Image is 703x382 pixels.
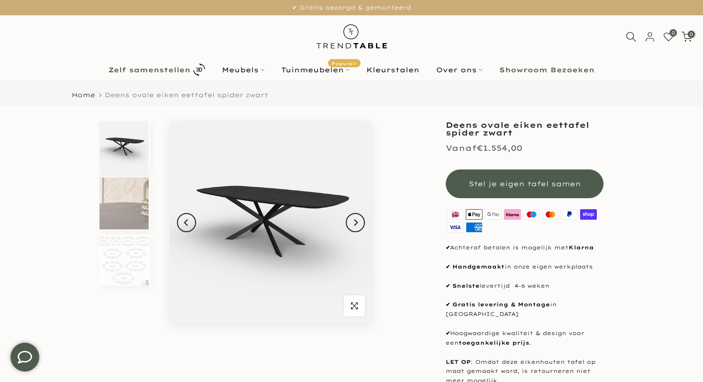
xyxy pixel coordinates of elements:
a: Showroom Bezoeken [491,64,603,76]
span: Deens ovale eiken eettafel spider zwart [105,91,268,99]
h1: Deens ovale eiken eettafel spider zwart [446,121,604,136]
strong: ✔ [446,282,450,289]
img: visa [446,221,465,234]
button: Next [346,213,365,232]
b: Zelf samenstellen [109,67,190,73]
button: Previous [177,213,196,232]
img: ideal [446,208,465,221]
strong: Snelste [452,282,480,289]
iframe: toggle-frame [1,333,49,381]
img: trend-table [310,15,394,58]
a: Over ons [428,64,491,76]
button: Stel je eigen tafel samen [446,169,604,198]
strong: ✔ [446,301,450,308]
p: levertijd 4-6 weken [446,281,604,291]
div: €1.554,00 [446,141,522,155]
img: klarna [503,208,522,221]
strong: Handgemaakt [452,263,505,270]
img: american express [465,221,484,234]
b: Showroom Bezoeken [499,67,594,73]
span: Vanaf [446,143,477,153]
p: ✔ Gratis bezorgd & gemonteerd [12,2,691,13]
span: 0 [688,31,695,38]
a: Home [72,92,95,98]
strong: Gratis levering & Montage [452,301,550,308]
strong: ✔ [446,244,450,251]
img: master [541,208,560,221]
p: Achteraf betalen is mogelijk met [446,243,604,253]
a: Kleurstalen [358,64,428,76]
strong: LET OP [446,359,471,365]
strong: Klarna [569,244,594,251]
a: Zelf samenstellen [100,61,214,78]
a: 0 [663,32,674,42]
strong: toegankelijke prijs [459,339,529,346]
img: apple pay [465,208,484,221]
img: maestro [522,208,541,221]
p: Hoogwaardige kwaliteit & design voor een . [446,329,604,348]
span: 0 [670,29,677,36]
span: Stel je eigen tafel samen [469,180,581,188]
span: Populair [328,59,361,67]
p: in [GEOGRAPHIC_DATA] [446,300,604,319]
strong: ✔ [446,330,450,337]
img: paypal [560,208,579,221]
img: google pay [484,208,503,221]
a: TuinmeubelenPopulair [273,64,358,76]
a: 0 [681,32,692,42]
a: Meubels [214,64,273,76]
img: shopify pay [579,208,598,221]
p: in onze eigen werkplaats [446,262,604,272]
strong: ✔ [446,263,450,270]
